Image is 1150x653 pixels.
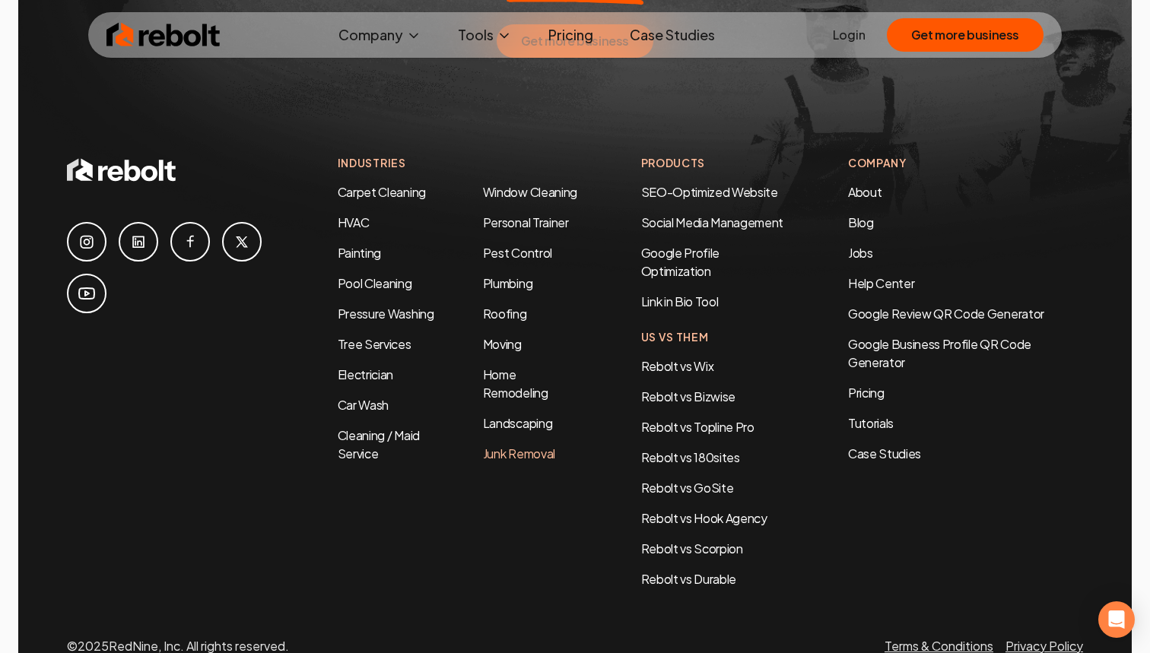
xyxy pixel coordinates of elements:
a: Rebolt vs Hook Agency [641,510,767,526]
a: Cleaning / Maid Service [338,427,420,461]
a: Rebolt vs Topline Pro [641,419,754,435]
a: Help Center [848,275,914,291]
a: Plumbing [483,275,532,291]
a: Jobs [848,245,873,261]
a: Pricing [848,384,1083,402]
a: Rebolt vs Wix [641,358,714,374]
a: Rebolt vs Scorpion [641,540,743,556]
a: Carpet Cleaning [338,184,426,200]
a: HVAC [338,214,370,230]
button: Tools [446,20,524,50]
img: Rebolt Logo [106,20,221,50]
button: Get more business [887,18,1044,52]
div: Open Intercom Messenger [1098,601,1135,638]
a: Landscaping [483,415,552,431]
a: Case Studies [848,445,1083,463]
a: Login [833,26,866,44]
a: Pricing [536,20,605,50]
a: Rebolt vs Bizwise [641,388,736,404]
a: Google Business Profile QR Code Generator [848,336,1031,370]
a: Window Cleaning [483,184,577,200]
h4: Industries [338,155,580,171]
a: Case Studies [618,20,727,50]
a: Google Review QR Code Generator [848,306,1044,322]
a: Rebolt vs GoSite [641,480,734,496]
h4: Us Vs Them [641,329,787,345]
a: Rebolt vs 180sites [641,449,740,465]
a: Home Remodeling [483,366,548,401]
a: Personal Trainer [483,214,569,230]
a: Car Wash [338,397,389,413]
a: Painting [338,245,381,261]
a: Roofing [483,306,527,322]
a: Rebolt vs Durable [641,571,737,587]
a: Junk Removal [483,445,555,461]
a: Tree Services [338,336,411,352]
a: Pool Cleaning [338,275,412,291]
a: Link in Bio Tool [641,293,719,309]
h4: Products [641,155,787,171]
a: About [848,184,882,200]
a: Google Profile Optimization [641,245,720,279]
h4: Company [848,155,1083,171]
button: Company [326,20,434,50]
a: Moving [483,336,522,352]
a: SEO-Optimized Website [641,184,778,200]
a: Blog [848,214,874,230]
a: Pest Control [483,245,552,261]
a: Pressure Washing [338,306,434,322]
a: Tutorials [848,414,1083,433]
a: Electrician [338,366,393,382]
a: Social Media Management [641,214,784,230]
